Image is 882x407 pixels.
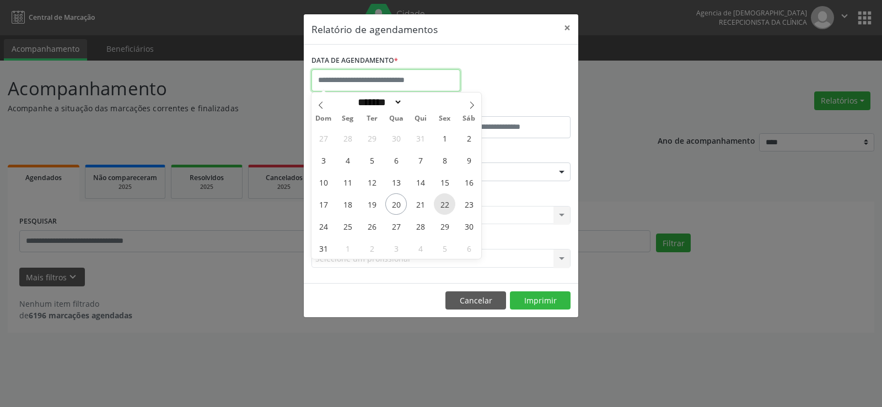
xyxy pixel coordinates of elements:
span: Agosto 2, 2025 [458,127,480,149]
span: Setembro 1, 2025 [337,237,358,259]
span: Agosto 18, 2025 [337,193,358,215]
span: Seg [336,115,360,122]
span: Agosto 6, 2025 [385,149,407,171]
span: Agosto 20, 2025 [385,193,407,215]
span: Agosto 30, 2025 [458,215,480,237]
span: Ter [360,115,384,122]
span: Qui [408,115,433,122]
select: Month [354,96,402,108]
label: DATA DE AGENDAMENTO [311,52,398,69]
span: Agosto 3, 2025 [313,149,334,171]
span: Agosto 17, 2025 [313,193,334,215]
span: Agosto 31, 2025 [313,237,334,259]
span: Julho 29, 2025 [361,127,383,149]
span: Setembro 6, 2025 [458,237,480,259]
span: Agosto 24, 2025 [313,215,334,237]
span: Sex [433,115,457,122]
span: Setembro 3, 2025 [385,237,407,259]
span: Julho 28, 2025 [337,127,358,149]
span: Agosto 10, 2025 [313,171,334,193]
span: Agosto 12, 2025 [361,171,383,193]
h5: Relatório de agendamentos [311,22,438,36]
span: Agosto 1, 2025 [434,127,455,149]
button: Cancelar [445,291,506,310]
span: Setembro 2, 2025 [361,237,383,259]
input: Year [402,96,439,108]
span: Agosto 25, 2025 [337,215,358,237]
span: Sáb [457,115,481,122]
span: Setembro 4, 2025 [410,237,431,259]
label: ATÉ [444,99,571,116]
span: Agosto 7, 2025 [410,149,431,171]
span: Agosto 11, 2025 [337,171,358,193]
span: Agosto 16, 2025 [458,171,480,193]
span: Agosto 21, 2025 [410,193,431,215]
button: Imprimir [510,291,571,310]
span: Agosto 14, 2025 [410,171,431,193]
span: Agosto 22, 2025 [434,193,455,215]
span: Agosto 26, 2025 [361,215,383,237]
span: Dom [311,115,336,122]
span: Agosto 5, 2025 [361,149,383,171]
span: Agosto 28, 2025 [410,215,431,237]
span: Agosto 27, 2025 [385,215,407,237]
span: Agosto 15, 2025 [434,171,455,193]
span: Agosto 9, 2025 [458,149,480,171]
span: Agosto 4, 2025 [337,149,358,171]
span: Qua [384,115,408,122]
span: Agosto 8, 2025 [434,149,455,171]
span: Agosto 19, 2025 [361,193,383,215]
span: Julho 30, 2025 [385,127,407,149]
span: Agosto 13, 2025 [385,171,407,193]
span: Julho 31, 2025 [410,127,431,149]
span: Agosto 23, 2025 [458,193,480,215]
span: Agosto 29, 2025 [434,215,455,237]
span: Julho 27, 2025 [313,127,334,149]
button: Close [556,14,578,41]
span: Setembro 5, 2025 [434,237,455,259]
